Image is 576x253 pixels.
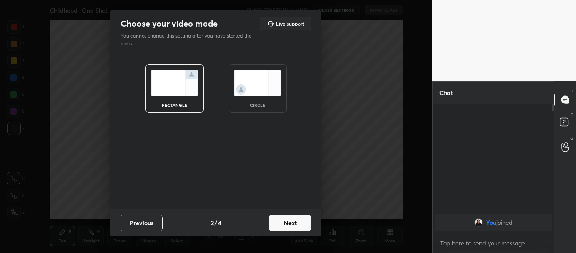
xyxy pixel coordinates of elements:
h2: Choose your video mode [121,18,218,29]
p: You cannot change this setting after you have started the class [121,32,257,47]
p: T [571,88,573,94]
img: 6783db07291b471096590914f250cd27.jpg [474,218,483,227]
p: D [571,112,573,118]
h4: / [215,218,217,227]
p: G [570,135,573,141]
div: rectangle [158,103,191,107]
button: Next [269,215,311,231]
p: Chat [433,82,460,104]
img: circleScreenIcon.acc0effb.svg [234,70,281,96]
h4: 4 [218,218,221,227]
button: Previous [121,215,163,231]
h4: 2 [211,218,214,227]
h5: Live support [276,21,304,26]
div: circle [241,103,275,107]
img: normalScreenIcon.ae25ed63.svg [151,70,198,96]
div: grid [433,212,554,233]
span: You [486,219,496,226]
span: joined [496,219,513,226]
